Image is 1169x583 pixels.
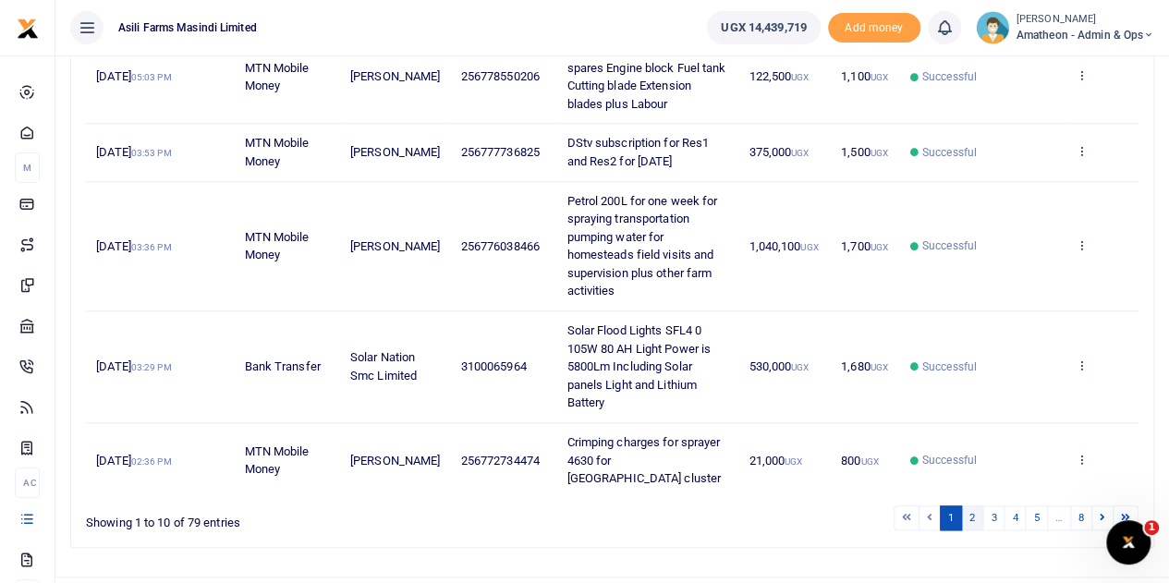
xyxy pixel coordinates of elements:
[86,504,518,532] div: Showing 1 to 10 of 79 entries
[131,456,172,467] small: 02:36 PM
[841,239,888,253] span: 1,700
[749,239,818,253] span: 1,040,100
[749,69,809,83] span: 122,500
[922,237,977,254] span: Successful
[785,456,802,467] small: UGX
[800,242,818,252] small: UGX
[1070,505,1092,530] a: 8
[749,454,802,468] span: 21,000
[244,359,320,373] span: Bank Transfer
[566,323,711,409] span: Solar Flood Lights SFL4 0 105W 80 AH Light Power is 5800Lm Including Solar panels Light and Lithi...
[1017,27,1154,43] span: Amatheon - Admin & Ops
[566,43,725,111] span: Mowing Machine repairs and spares Engine block Fuel tank Cutting blade Extension blades plus Labour
[350,350,417,383] span: Solar Nation Smc Limited
[461,69,540,83] span: 256778550206
[350,454,440,468] span: [PERSON_NAME]
[700,11,827,44] li: Wallet ballance
[350,239,440,253] span: [PERSON_NAME]
[841,69,888,83] span: 1,100
[870,72,887,82] small: UGX
[566,194,717,298] span: Petrol 200L for one week for spraying transportation pumping water for homesteads field visits an...
[707,11,820,44] a: UGX 14,439,719
[131,72,172,82] small: 05:03 PM
[461,454,540,468] span: 256772734474
[461,239,540,253] span: 256776038466
[828,19,920,33] a: Add money
[15,468,40,498] li: Ac
[976,11,1154,44] a: profile-user [PERSON_NAME] Amatheon - Admin & Ops
[721,18,806,37] span: UGX 14,439,719
[96,454,171,468] span: [DATE]
[860,456,878,467] small: UGX
[131,242,172,252] small: 03:36 PM
[1017,12,1154,28] small: [PERSON_NAME]
[244,136,309,168] span: MTN Mobile Money
[1144,520,1159,535] span: 1
[922,358,977,375] span: Successful
[870,242,887,252] small: UGX
[131,362,172,372] small: 03:29 PM
[244,61,309,93] span: MTN Mobile Money
[791,72,809,82] small: UGX
[982,505,1005,530] a: 3
[791,362,809,372] small: UGX
[461,359,527,373] span: 3100065964
[976,11,1009,44] img: profile-user
[111,19,264,36] span: Asili Farms Masindi Limited
[96,145,171,159] span: [DATE]
[922,144,977,161] span: Successful
[96,69,171,83] span: [DATE]
[791,148,809,158] small: UGX
[922,452,977,468] span: Successful
[940,505,962,530] a: 1
[870,362,887,372] small: UGX
[566,435,721,485] span: Crimping charges for sprayer 4630 for [GEOGRAPHIC_DATA] cluster
[244,444,309,477] span: MTN Mobile Money
[828,13,920,43] li: Toup your wallet
[244,230,309,262] span: MTN Mobile Money
[96,359,171,373] span: [DATE]
[566,136,709,168] span: DStv subscription for Res1 and Res2 for [DATE]
[1106,520,1151,565] iframe: Intercom live chat
[870,148,887,158] small: UGX
[749,145,809,159] span: 375,000
[1004,505,1026,530] a: 4
[961,505,983,530] a: 2
[131,148,172,158] small: 03:53 PM
[749,359,809,373] span: 530,000
[841,145,888,159] span: 1,500
[17,20,39,34] a: logo-small logo-large logo-large
[350,145,440,159] span: [PERSON_NAME]
[922,68,977,85] span: Successful
[17,18,39,40] img: logo-small
[15,152,40,183] li: M
[96,239,171,253] span: [DATE]
[841,454,879,468] span: 800
[1025,505,1047,530] a: 5
[461,145,540,159] span: 256777736825
[828,13,920,43] span: Add money
[350,69,440,83] span: [PERSON_NAME]
[841,359,888,373] span: 1,680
